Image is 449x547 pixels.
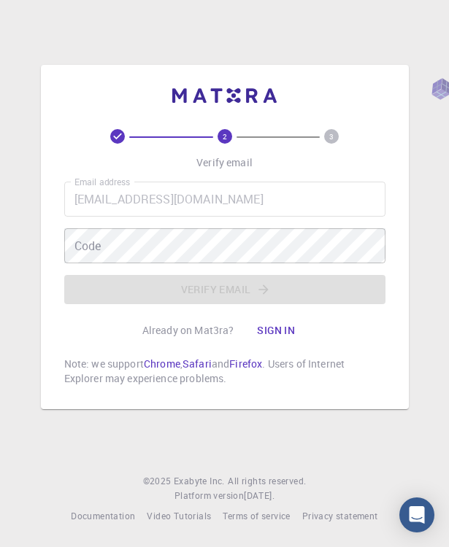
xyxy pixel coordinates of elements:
[74,176,130,188] label: Email address
[143,474,174,489] span: © 2025
[245,316,307,345] button: Sign in
[147,510,211,521] span: Video Tutorials
[229,357,262,371] a: Firefox
[71,510,135,521] span: Documentation
[183,357,212,371] a: Safari
[147,509,211,524] a: Video Tutorials
[302,509,378,524] a: Privacy statement
[244,489,275,503] a: [DATE].
[244,489,275,501] span: [DATE] .
[329,131,334,141] text: 3
[399,497,434,532] div: Open Intercom Messenger
[302,510,378,521] span: Privacy statement
[174,474,225,489] a: Exabyte Inc.
[174,489,244,503] span: Platform version
[223,131,227,141] text: 2
[196,155,253,170] p: Verify email
[64,357,385,386] p: Note: we support , and . Users of Internet Explorer may experience problems.
[174,475,225,486] span: Exabyte Inc.
[142,323,234,338] p: Already on Mat3ra?
[223,510,290,521] span: Terms of service
[223,509,290,524] a: Terms of service
[228,474,306,489] span: All rights reserved.
[71,509,135,524] a: Documentation
[144,357,180,371] a: Chrome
